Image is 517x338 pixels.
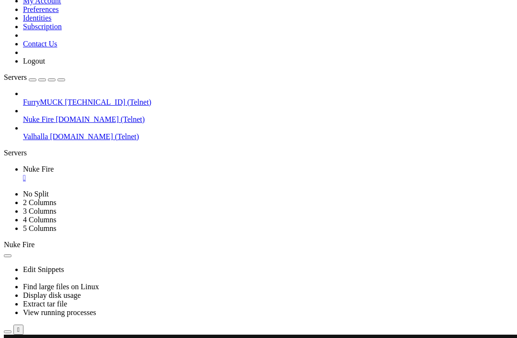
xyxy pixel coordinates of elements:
[23,40,57,48] a: Contact Us
[23,132,48,141] span: Valhalla
[165,107,199,115] span: freejack?
[17,326,20,333] div: 
[56,115,145,123] span: [DOMAIN_NAME] (Telnet)
[23,283,99,291] a: Find large files on Linux
[23,14,52,22] a: Identities
[23,165,513,182] a: Nuke Fire
[23,224,56,232] a: 5 Columns
[84,36,234,44] span: | \| | | | | |/ / _ \ |_ | | '__/ _ \
[134,91,203,99] span: Beyond THUNDERDOME
[50,132,139,141] span: [DOMAIN_NAME] (Telnet)
[23,198,56,207] a: 2 Columns
[23,207,56,215] a: 3 Columns
[23,190,49,198] a: No Split
[13,325,23,335] button: 
[4,115,8,123] div: (0, 14)
[23,115,54,123] span: Nuke Fire
[23,124,513,141] li: Valhalla [DOMAIN_NAME] (Telnet)
[126,76,169,83] span: Welcome to:
[84,52,234,59] span: |_| \_|\__,_|_|\_\___|_| |_|_| \___|
[84,28,230,35] span: | \ | |_ _| | _____| ___(_)_ __ ___
[23,22,62,31] a: Subscription
[23,115,513,124] a: Nuke Fire [DOMAIN_NAME] (Telnet)
[4,149,513,157] div: Servers
[23,98,513,107] a: FurryMUCK [TECHNICAL_ID] (Telnet)
[23,132,513,141] a: Valhalla [DOMAIN_NAME] (Telnet)
[100,107,165,115] span: What's your name,
[23,308,96,316] a: View running processes
[23,291,81,299] a: Display disk usage
[84,44,234,51] span: | |\ | |_| | < __/ _| | | | | __/
[23,89,513,107] li: FurryMUCK [TECHNICAL_ID] (Telnet)
[100,91,130,99] span: NukeFire
[4,91,392,99] x-row: :
[23,174,513,182] a: 
[4,73,65,81] a: Servers
[23,216,56,224] a: 4 Columns
[4,240,34,249] span: Nuke Fire
[23,5,59,13] a: Preferences
[23,57,45,65] a: Logout
[23,300,67,308] a: Extract tar file
[84,20,191,27] span: _ _ _ _____ _
[23,107,513,124] li: Nuke Fire [DOMAIN_NAME] (Telnet)
[23,265,64,273] a: Edit Snippets
[23,98,63,106] span: FurryMUCK
[23,165,54,173] span: Nuke Fire
[65,98,152,106] span: [TECHNICAL_ID] (Telnet)
[4,73,27,81] span: Servers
